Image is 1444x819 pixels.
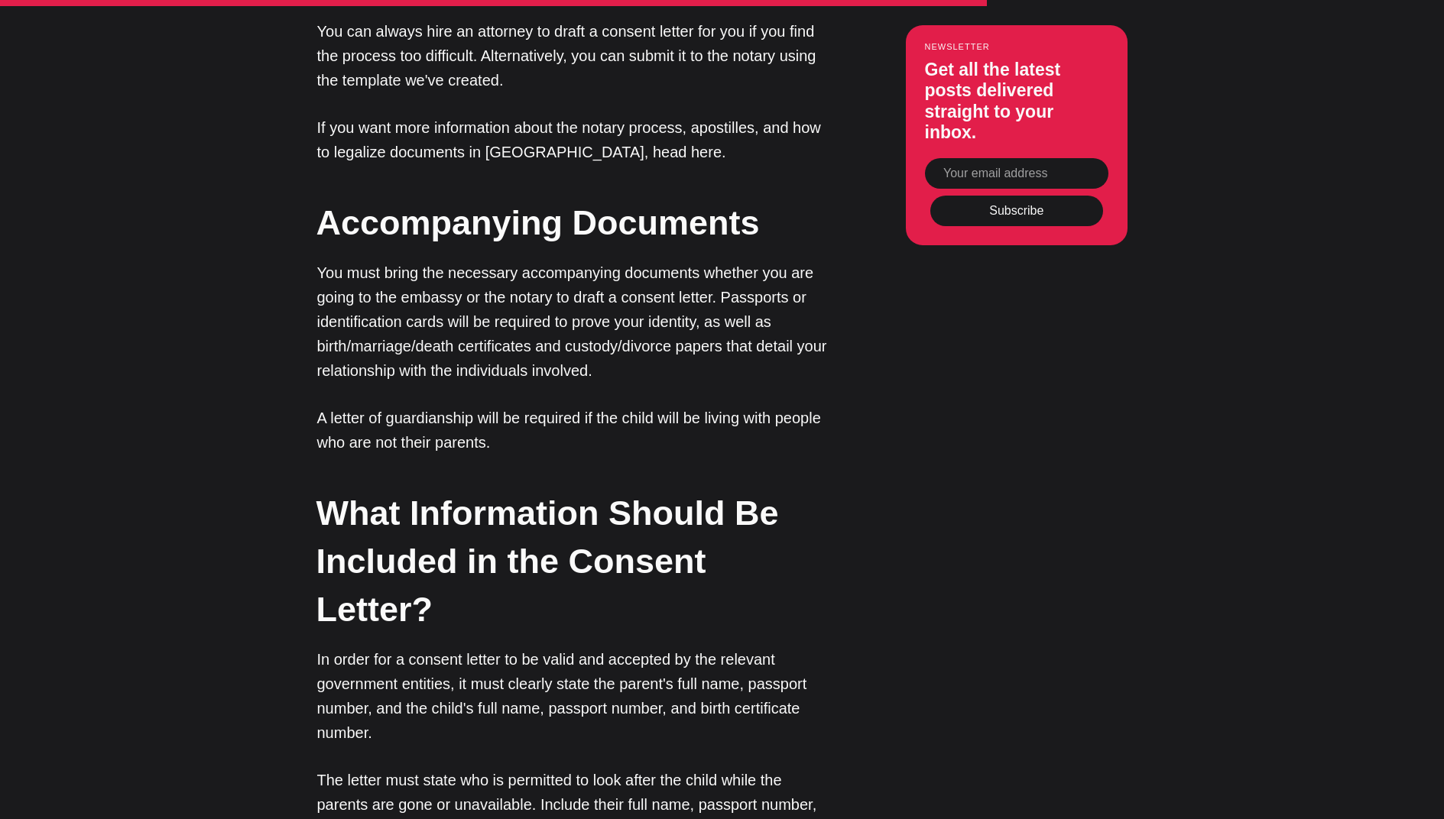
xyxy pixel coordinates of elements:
p: In order for a consent letter to be valid and accepted by the relevant government entities, it mu... [317,647,829,745]
small: Newsletter [925,41,1108,50]
h2: Accompanying Documents [316,199,829,247]
input: Your email address [925,158,1108,189]
button: Subscribe [930,195,1103,225]
h2: What Information Should Be Included in the Consent Letter? [316,489,829,633]
h3: Get all the latest posts delivered straight to your inbox. [925,59,1108,143]
p: You can always hire an attorney to draft a consent letter for you if you find the process too dif... [317,19,829,92]
p: You must bring the necessary accompanying documents whether you are going to the embassy or the n... [317,261,829,383]
p: A letter of guardianship will be required if the child will be living with people who are not the... [317,406,829,455]
p: If you want more information about the notary process, apostilles, and how to legalize documents ... [317,115,829,164]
